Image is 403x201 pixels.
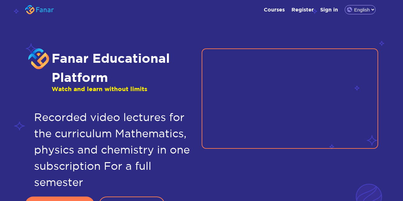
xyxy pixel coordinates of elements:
[261,5,287,12] a: Courses
[52,51,170,84] span: Fanar Educational Platform
[34,111,190,188] span: Recorded video lectures for the curriculum Mathematics, physics and chemistry in one subscription...
[347,7,352,12] img: language.png
[318,5,341,12] a: Sign in
[289,5,316,12] a: Register
[52,84,193,94] small: Watch and learn without limits
[202,48,378,149] iframe: YouTube video player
